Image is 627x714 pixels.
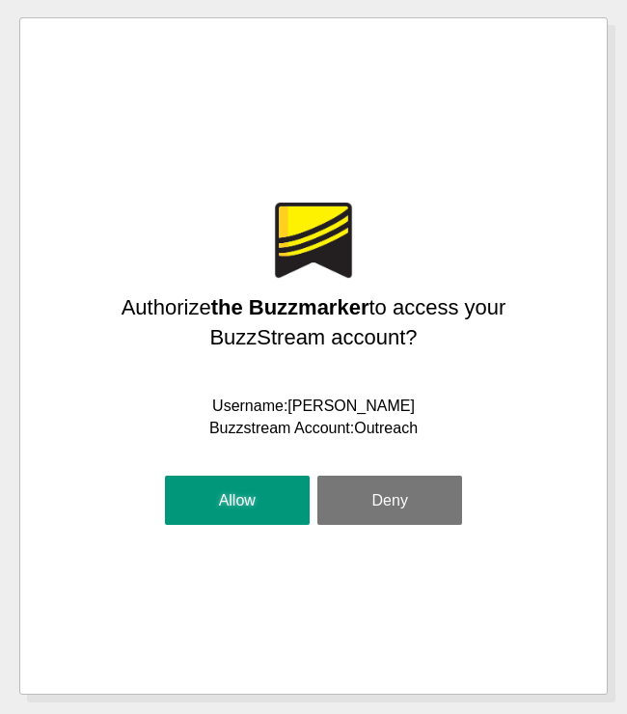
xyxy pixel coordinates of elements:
span: Outreach [354,420,418,436]
button: Deny [317,476,462,526]
div: Username: Buzzstream Account: [121,202,506,539]
span: [PERSON_NAME] [287,398,415,414]
button: Allow [165,476,310,526]
img: BuzzStream [274,202,353,279]
span: Authorize to access your BuzzStream account? [122,295,506,349]
strong: the Buzzmarker [211,295,369,319]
